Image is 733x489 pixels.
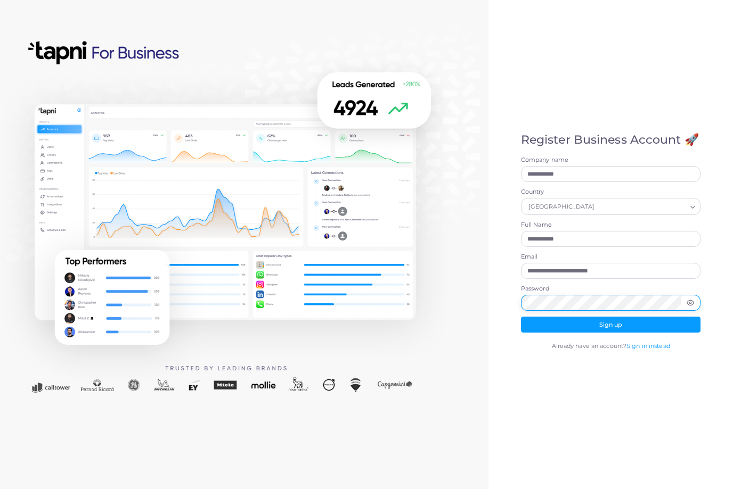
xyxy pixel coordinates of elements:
[521,317,701,333] button: Sign up
[521,253,701,261] label: Email
[527,201,596,212] span: [GEOGRAPHIC_DATA]
[521,221,701,229] label: Full Name
[521,133,701,147] h4: Register Business Account 🚀
[597,201,686,212] input: Search for option
[521,285,701,293] label: Password
[521,198,701,215] div: Search for option
[521,156,701,164] label: Company name
[626,342,670,350] a: Sign in instead
[552,342,627,350] span: Already have an account?
[521,188,701,196] label: Country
